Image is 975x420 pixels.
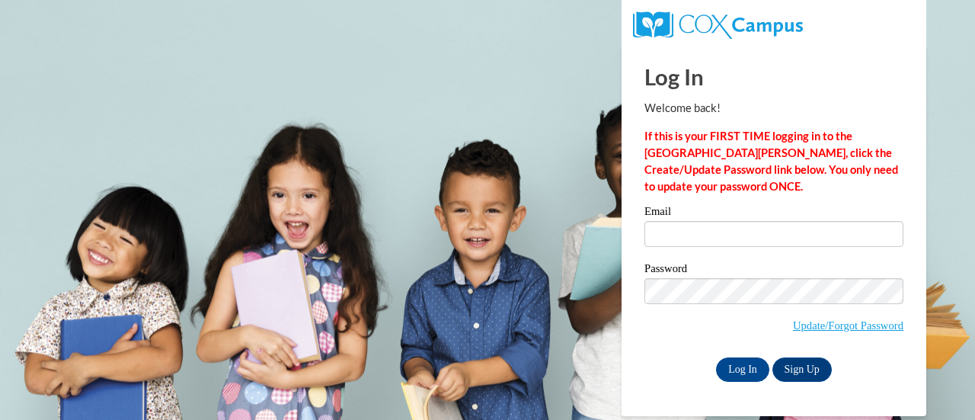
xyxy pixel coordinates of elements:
img: COX Campus [633,11,803,39]
h1: Log In [644,61,903,92]
a: Sign Up [772,357,832,382]
strong: If this is your FIRST TIME logging in to the [GEOGRAPHIC_DATA][PERSON_NAME], click the Create/Upd... [644,130,898,193]
label: Password [644,263,903,278]
a: COX Campus [633,18,803,30]
label: Email [644,206,903,221]
input: Log In [716,357,769,382]
a: Update/Forgot Password [793,319,903,332]
p: Welcome back! [644,100,903,117]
